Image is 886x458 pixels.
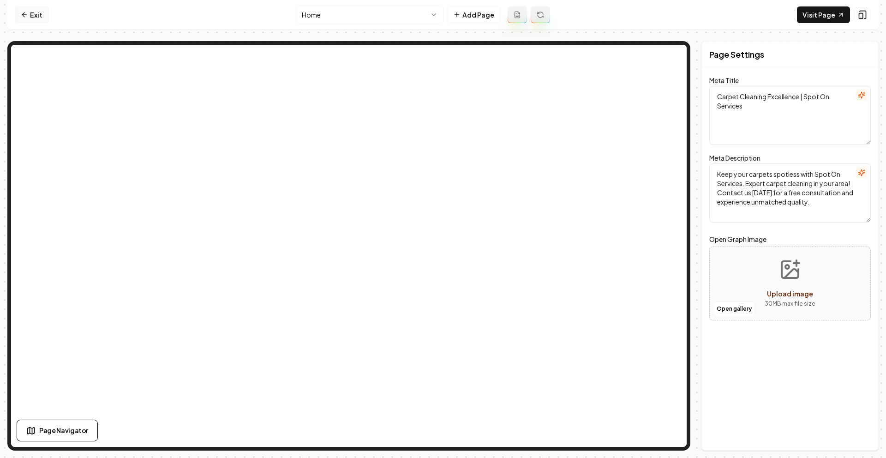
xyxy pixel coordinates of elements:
label: Open Graph Image [709,234,871,245]
button: Add Page [447,6,500,23]
p: 30 MB max file size [765,299,815,308]
button: Page Navigator [17,420,98,441]
button: Regenerate page [531,6,550,23]
span: Page Navigator [39,426,88,435]
button: Add admin page prompt [508,6,527,23]
label: Meta Title [709,76,739,84]
a: Visit Page [797,6,850,23]
label: Meta Description [709,154,760,162]
button: Open gallery [713,301,755,316]
a: Exit [15,6,48,23]
h2: Page Settings [709,48,764,61]
button: Upload image [757,251,823,316]
span: Upload image [767,289,813,298]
